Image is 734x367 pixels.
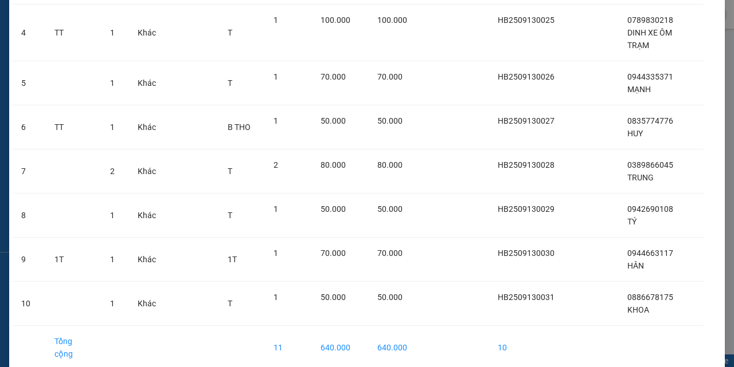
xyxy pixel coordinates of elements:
[128,238,165,282] td: Khác
[128,149,165,194] td: Khác
[12,149,45,194] td: 7
[12,61,45,105] td: 5
[627,217,637,226] span: TÝ
[12,194,45,238] td: 8
[128,105,165,149] td: Khác
[12,5,45,61] td: 4
[321,116,346,125] span: 50.000
[627,85,651,94] span: MẠNH
[274,160,278,169] span: 2
[627,305,649,314] span: KHOA
[321,204,346,214] span: 50.000
[498,160,555,169] span: HB2509130028
[498,15,555,25] span: HB2509130025
[228,28,232,37] span: T
[45,105,101,149] td: TT
[128,61,165,105] td: Khác
[110,28,115,37] span: 1
[5,72,133,90] b: GỬI : VP Hoà Bình
[377,15,407,25] span: 100.000
[377,160,403,169] span: 80.000
[321,72,346,81] span: 70.000
[627,160,673,169] span: 0389866045
[66,27,75,37] span: environment
[627,28,672,50] span: DINH XE ÔM TRẠM
[128,5,165,61] td: Khác
[228,299,232,308] span: T
[228,78,232,88] span: T
[321,248,346,258] span: 70.000
[128,194,165,238] td: Khác
[45,5,101,61] td: TT
[110,299,115,308] span: 1
[5,25,218,40] li: 995 [PERSON_NAME]
[274,72,278,81] span: 1
[12,105,45,149] td: 6
[627,293,673,302] span: 0886678175
[274,248,278,258] span: 1
[321,160,346,169] span: 80.000
[110,123,115,132] span: 1
[627,173,654,182] span: TRUNG
[12,238,45,282] td: 9
[321,293,346,302] span: 50.000
[627,15,673,25] span: 0789830218
[228,167,232,176] span: T
[498,204,555,214] span: HB2509130029
[377,248,403,258] span: 70.000
[627,261,644,270] span: HÂN
[228,255,237,264] span: 1T
[377,116,403,125] span: 50.000
[110,211,115,220] span: 1
[274,204,278,214] span: 1
[5,40,218,54] li: 0946 508 595
[274,15,278,25] span: 1
[110,167,115,176] span: 2
[377,72,403,81] span: 70.000
[321,15,350,25] span: 100.000
[498,293,555,302] span: HB2509130031
[627,129,643,138] span: HUY
[45,238,101,282] td: 1T
[627,248,673,258] span: 0944663117
[627,116,673,125] span: 0835774776
[498,72,555,81] span: HB2509130026
[110,255,115,264] span: 1
[377,293,403,302] span: 50.000
[66,42,75,51] span: phone
[12,282,45,326] td: 10
[498,248,555,258] span: HB2509130030
[498,116,555,125] span: HB2509130027
[274,116,278,125] span: 1
[274,293,278,302] span: 1
[627,72,673,81] span: 0944335371
[377,204,403,214] span: 50.000
[66,7,153,22] b: Nhà Xe Hà My
[627,204,673,214] span: 0942690108
[228,123,251,132] span: B THO
[110,78,115,88] span: 1
[228,211,232,220] span: T
[128,282,165,326] td: Khác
